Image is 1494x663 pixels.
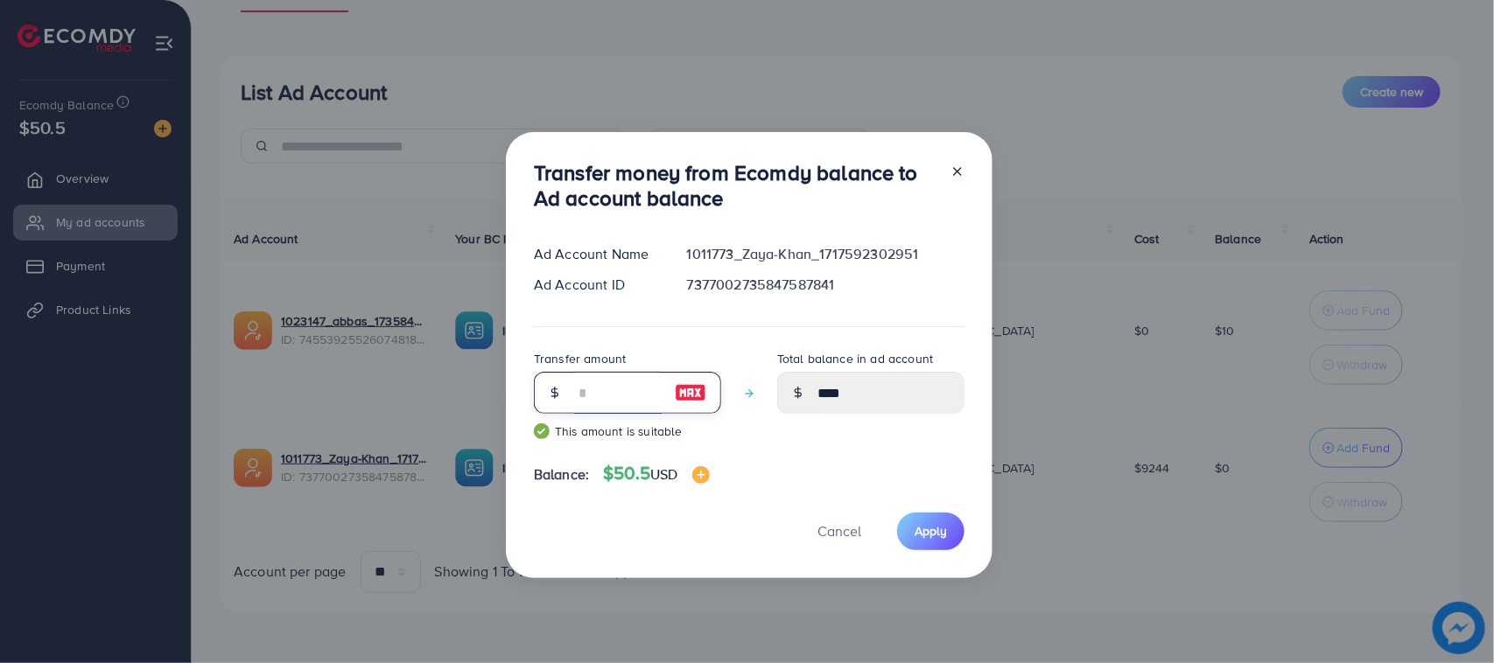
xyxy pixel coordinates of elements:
div: Ad Account ID [520,275,673,295]
span: Apply [915,522,947,540]
label: Transfer amount [534,350,626,367]
img: guide [534,423,550,439]
label: Total balance in ad account [777,350,933,367]
span: Cancel [817,521,861,541]
span: Balance: [534,464,589,485]
h3: Transfer money from Ecomdy balance to Ad account balance [534,160,936,211]
button: Cancel [796,513,883,550]
img: image [692,466,710,484]
div: Ad Account Name [520,244,673,264]
div: 1011773_Zaya-Khan_1717592302951 [673,244,978,264]
div: 7377002735847587841 [673,275,978,295]
button: Apply [897,513,964,550]
small: This amount is suitable [534,422,721,440]
span: USD [650,464,677,484]
img: image [675,382,706,403]
h4: $50.5 [603,463,709,485]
